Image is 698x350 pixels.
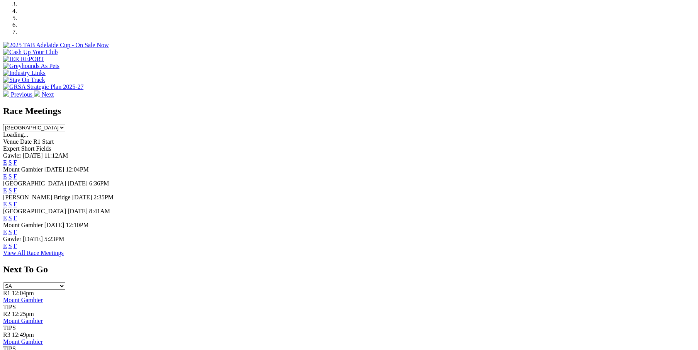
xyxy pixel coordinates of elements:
[3,173,7,180] a: E
[3,159,7,166] a: E
[12,311,34,317] span: 12:25pm
[3,63,59,70] img: Greyhounds As Pets
[3,325,16,331] span: TIPS
[33,138,54,145] span: R1 Start
[3,138,19,145] span: Venue
[3,145,20,152] span: Expert
[12,290,34,296] span: 12:04pm
[8,173,12,180] a: S
[3,91,34,98] a: Previous
[44,236,65,242] span: 5:23PM
[3,166,43,173] span: Mount Gambier
[68,208,88,214] span: [DATE]
[14,159,17,166] a: F
[3,194,71,200] span: [PERSON_NAME] Bridge
[21,145,35,152] span: Short
[3,331,10,338] span: R3
[34,91,54,98] a: Next
[14,215,17,221] a: F
[8,215,12,221] a: S
[3,187,7,194] a: E
[3,215,7,221] a: E
[3,70,46,76] img: Industry Links
[3,152,21,159] span: Gawler
[23,152,43,159] span: [DATE]
[8,201,12,207] a: S
[3,250,64,256] a: View All Race Meetings
[3,201,7,207] a: E
[93,194,114,200] span: 2:35PM
[3,229,7,235] a: E
[68,180,88,187] span: [DATE]
[44,152,68,159] span: 11:12AM
[3,297,43,303] a: Mount Gambier
[8,187,12,194] a: S
[20,138,32,145] span: Date
[3,236,21,242] span: Gawler
[14,187,17,194] a: F
[89,180,109,187] span: 6:36PM
[89,208,110,214] span: 8:41AM
[12,331,34,338] span: 12:49pm
[3,49,58,56] img: Cash Up Your Club
[3,90,9,97] img: chevron-left-pager-white.svg
[3,222,43,228] span: Mount Gambier
[72,194,92,200] span: [DATE]
[8,229,12,235] a: S
[66,222,89,228] span: 12:10PM
[3,42,109,49] img: 2025 TAB Adelaide Cup - On Sale Now
[36,145,51,152] span: Fields
[3,304,16,310] span: TIPS
[3,106,695,116] h2: Race Meetings
[3,180,66,187] span: [GEOGRAPHIC_DATA]
[14,229,17,235] a: F
[3,243,7,249] a: E
[3,76,45,83] img: Stay On Track
[8,159,12,166] a: S
[3,131,28,138] span: Loading...
[3,56,44,63] img: IER REPORT
[34,90,40,97] img: chevron-right-pager-white.svg
[3,290,10,296] span: R1
[3,83,83,90] img: GRSA Strategic Plan 2025-27
[8,243,12,249] a: S
[3,311,10,317] span: R2
[3,208,66,214] span: [GEOGRAPHIC_DATA]
[14,243,17,249] a: F
[44,166,65,173] span: [DATE]
[3,338,43,345] a: Mount Gambier
[3,318,43,324] a: Mount Gambier
[14,201,17,207] a: F
[11,91,32,98] span: Previous
[44,222,65,228] span: [DATE]
[3,264,695,275] h2: Next To Go
[14,173,17,180] a: F
[66,166,89,173] span: 12:04PM
[42,91,54,98] span: Next
[23,236,43,242] span: [DATE]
